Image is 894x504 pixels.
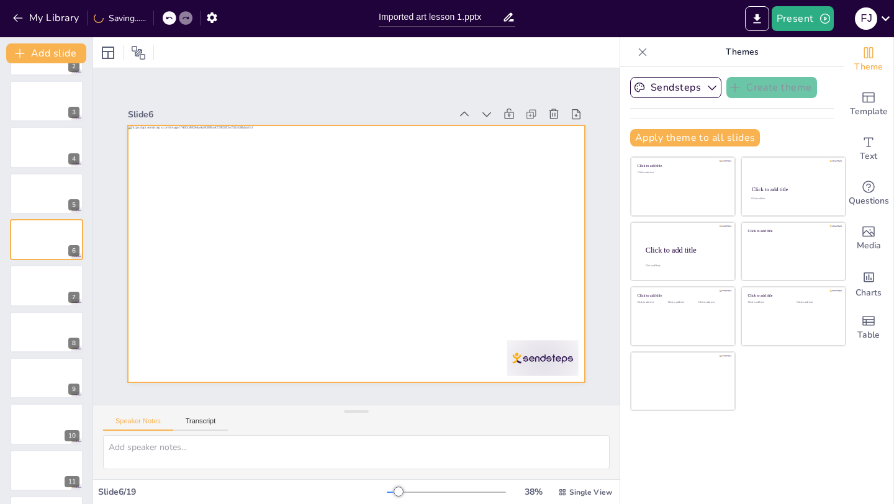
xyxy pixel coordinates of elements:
span: Single View [569,487,612,497]
div: 5 [68,199,79,210]
div: 5 [10,173,83,214]
span: Template [850,105,888,119]
p: Themes [652,37,831,67]
div: 38 % [518,486,548,498]
div: Click to add text [698,301,726,304]
button: F J [855,6,877,31]
div: Click to add title [748,228,837,233]
span: Theme [854,60,883,74]
span: Questions [849,194,889,208]
div: Saving...... [94,12,146,24]
div: 8 [10,312,83,353]
div: 7 [10,265,83,306]
div: 6 [68,245,79,256]
div: Add text boxes [844,127,893,171]
div: 3 [68,107,79,118]
button: Export to PowerPoint [745,6,769,31]
div: Click to add title [752,186,834,192]
button: Sendsteps [630,77,721,98]
div: Add charts and graphs [844,261,893,305]
span: Text [860,150,877,163]
div: Add images, graphics, shapes or video [844,216,893,261]
div: Click to add title [646,245,725,254]
div: F J [855,7,877,30]
div: Slide 6 / 19 [98,486,387,498]
div: Click to add text [797,301,836,304]
div: Click to add body [646,264,724,267]
div: 10 [65,430,79,441]
div: 11 [65,476,79,487]
div: Get real-time input from your audience [844,171,893,216]
div: 7 [68,292,79,303]
div: Click to add text [748,301,787,304]
div: Click to add text [751,198,834,200]
div: Layout [98,43,118,63]
span: Table [857,328,880,342]
div: 2 [68,61,79,72]
div: Add ready made slides [844,82,893,127]
div: Click to add text [638,171,726,174]
span: Position [131,45,146,60]
button: Transcript [173,417,228,431]
div: 8 [68,338,79,349]
div: Click to add title [638,164,726,168]
div: 3 [10,81,83,122]
div: 4 [10,127,83,168]
span: Charts [856,286,882,300]
span: Media [857,239,881,253]
button: Apply theme to all slides [630,129,760,146]
div: 10 [10,403,83,444]
button: Create theme [726,77,817,98]
div: Add a table [844,305,893,350]
div: Click to add title [638,294,726,298]
input: Insert title [379,8,502,26]
div: Slide 6 [128,109,451,120]
div: Click to add text [668,301,696,304]
button: Speaker Notes [103,417,173,431]
button: Add slide [6,43,86,63]
button: Present [772,6,834,31]
div: 6 [10,219,83,260]
div: Click to add text [638,301,666,304]
div: 4 [68,153,79,164]
button: My Library [9,8,84,28]
div: 9 [10,358,83,398]
div: 11 [10,450,83,491]
div: 9 [68,384,79,395]
div: Click to add title [748,294,837,298]
div: Change the overall theme [844,37,893,82]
